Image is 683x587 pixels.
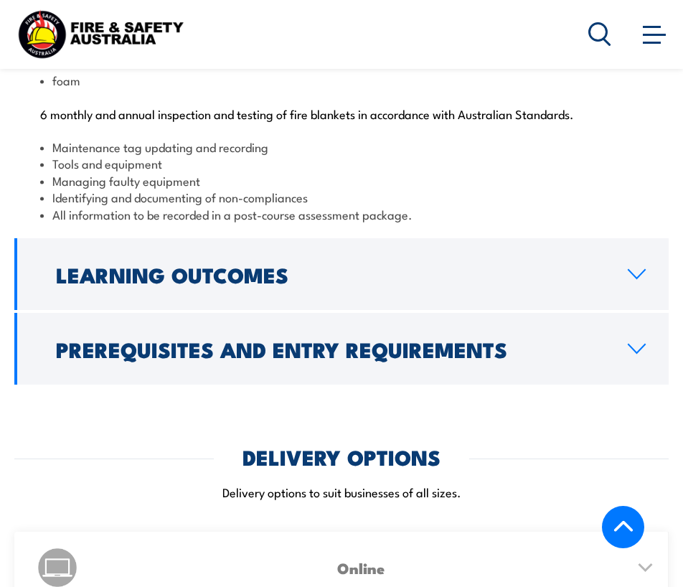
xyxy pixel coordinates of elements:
[14,313,669,385] a: Prerequisites and Entry Requirements
[40,206,643,222] li: All information to be recorded in a post-course assessment package.
[40,155,643,172] li: Tools and equipment
[40,138,643,155] li: Maintenance tag updating and recording
[56,265,605,283] h2: Learning Outcomes
[40,106,643,121] p: 6 monthly and annual inspection and testing of fire blankets in accordance with Australian Standa...
[56,339,605,358] h2: Prerequisites and Entry Requirements
[40,189,643,205] li: Identifying and documenting of non-compliances
[14,484,669,500] p: Delivery options to suit businesses of all sizes.
[40,172,643,189] li: Managing faulty equipment
[14,238,669,310] a: Learning Outcomes
[40,72,643,88] li: foam
[95,560,626,576] h3: Online
[242,447,441,466] h2: DELIVERY OPTIONS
